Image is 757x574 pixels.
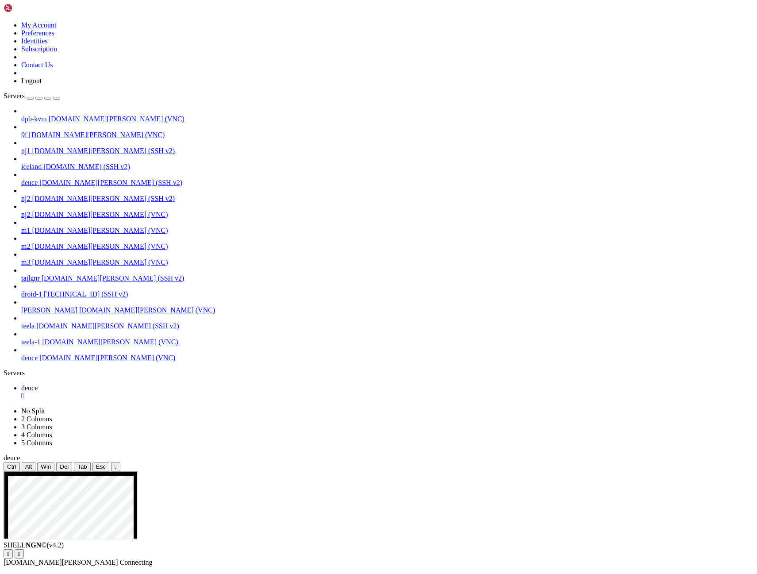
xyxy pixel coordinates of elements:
[21,322,35,330] span: teela
[21,21,57,29] a: My Account
[21,163,753,171] a: iceland [DOMAIN_NAME] (SSH v2)
[21,235,753,250] li: m2 [DOMAIN_NAME][PERSON_NAME] (VNC)
[21,147,30,154] span: nj1
[21,155,753,171] li: iceland [DOMAIN_NAME] (SSH v2)
[111,462,120,471] button: 
[21,115,753,123] a: dpb-kvm [DOMAIN_NAME][PERSON_NAME] (VNC)
[21,147,753,155] a: nj1 [DOMAIN_NAME][PERSON_NAME] (SSH v2)
[21,179,38,186] span: deuce
[21,431,52,439] a: 4 Columns
[21,195,753,203] a: nj2 [DOMAIN_NAME][PERSON_NAME] (SSH v2)
[32,195,175,202] span: [DOMAIN_NAME][PERSON_NAME] (SSH v2)
[4,549,13,559] button: 
[29,131,165,139] span: [DOMAIN_NAME][PERSON_NAME] (VNC)
[21,306,753,314] a: [PERSON_NAME] [DOMAIN_NAME][PERSON_NAME] (VNC)
[42,338,178,346] span: [DOMAIN_NAME][PERSON_NAME] (VNC)
[49,115,184,123] span: [DOMAIN_NAME][PERSON_NAME] (VNC)
[96,463,106,470] span: Esc
[21,179,753,187] a: deuce [DOMAIN_NAME][PERSON_NAME] (SSH v2)
[4,454,20,462] span: deuce
[39,179,182,186] span: [DOMAIN_NAME][PERSON_NAME] (SSH v2)
[21,61,53,69] a: Contact Us
[21,219,753,235] li: m1 [DOMAIN_NAME][PERSON_NAME] (VNC)
[21,290,42,298] span: droid-1
[4,369,753,377] div: Servers
[21,195,30,202] span: nj2
[21,282,753,298] li: droid-1 [TECHNICAL_ID] (SSH v2)
[25,463,32,470] span: Alt
[36,322,179,330] span: [DOMAIN_NAME][PERSON_NAME] (SSH v2)
[115,463,117,470] div: 
[21,407,45,415] a: No Split
[21,346,753,362] li: deuce [DOMAIN_NAME][PERSON_NAME] (VNC)
[74,462,91,471] button: Tab
[21,423,52,431] a: 3 Columns
[21,139,753,155] li: nj1 [DOMAIN_NAME][PERSON_NAME] (SSH v2)
[120,559,153,566] span: Connecting
[21,322,753,330] a: teela [DOMAIN_NAME][PERSON_NAME] (SSH v2)
[32,147,175,154] span: [DOMAIN_NAME][PERSON_NAME] (SSH v2)
[77,463,87,470] span: Tab
[21,227,753,235] a: m1 [DOMAIN_NAME][PERSON_NAME] (VNC)
[4,541,64,549] span: SHELL ©
[26,541,42,549] b: NGN
[21,131,753,139] a: 9f [DOMAIN_NAME][PERSON_NAME] (VNC)
[60,463,69,470] span: Del
[15,549,24,559] button: 
[21,131,27,139] span: 9f
[21,274,40,282] span: tailgnr
[21,274,753,282] a: tailgnr [DOMAIN_NAME][PERSON_NAME] (SSH v2)
[32,258,168,266] span: [DOMAIN_NAME][PERSON_NAME] (VNC)
[21,384,38,392] span: deuce
[21,338,41,346] span: teela-1
[21,330,753,346] li: teela-1 [DOMAIN_NAME][PERSON_NAME] (VNC)
[21,171,753,187] li: deuce [DOMAIN_NAME][PERSON_NAME] (SSH v2)
[4,4,54,12] img: Shellngn
[21,250,753,266] li: m3 [DOMAIN_NAME][PERSON_NAME] (VNC)
[21,354,753,362] a: deuce [DOMAIN_NAME][PERSON_NAME] (VNC)
[21,338,753,346] a: teela-1 [DOMAIN_NAME][PERSON_NAME] (VNC)
[21,266,753,282] li: tailgnr [DOMAIN_NAME][PERSON_NAME] (SSH v2)
[21,258,30,266] span: m3
[21,45,57,53] a: Subscription
[21,37,48,45] a: Identities
[47,541,64,549] span: 4.2.0
[79,306,215,314] span: [DOMAIN_NAME][PERSON_NAME] (VNC)
[32,211,168,218] span: [DOMAIN_NAME][PERSON_NAME] (VNC)
[4,92,25,100] span: Servers
[21,243,30,250] span: m2
[21,415,52,423] a: 2 Columns
[41,463,51,470] span: Win
[21,298,753,314] li: [PERSON_NAME] [DOMAIN_NAME][PERSON_NAME] (VNC)
[4,462,20,471] button: Ctrl
[7,463,16,470] span: Ctrl
[32,243,168,250] span: [DOMAIN_NAME][PERSON_NAME] (VNC)
[21,115,47,123] span: dpb-kvm
[7,551,9,557] div: 
[43,163,130,170] span: [DOMAIN_NAME] (SSH v2)
[21,211,753,219] a: nj2 [DOMAIN_NAME][PERSON_NAME] (VNC)
[21,392,753,400] a: 
[21,203,753,219] li: nj2 [DOMAIN_NAME][PERSON_NAME] (VNC)
[21,290,753,298] a: droid-1 [TECHNICAL_ID] (SSH v2)
[21,314,753,330] li: teela [DOMAIN_NAME][PERSON_NAME] (SSH v2)
[92,462,109,471] button: Esc
[21,77,42,85] a: Logout
[21,29,54,37] a: Preferences
[21,227,30,234] span: m1
[4,92,60,100] a: Servers
[21,384,753,400] a: deuce
[21,163,42,170] span: iceland
[39,354,175,362] span: [DOMAIN_NAME][PERSON_NAME] (VNC)
[37,462,54,471] button: Win
[22,462,36,471] button: Alt
[21,243,753,250] a: m2 [DOMAIN_NAME][PERSON_NAME] (VNC)
[21,439,52,447] a: 5 Columns
[18,551,20,557] div: 
[21,211,30,218] span: nj2
[21,258,753,266] a: m3 [DOMAIN_NAME][PERSON_NAME] (VNC)
[32,227,168,234] span: [DOMAIN_NAME][PERSON_NAME] (VNC)
[21,354,38,362] span: deuce
[21,123,753,139] li: 9f [DOMAIN_NAME][PERSON_NAME] (VNC)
